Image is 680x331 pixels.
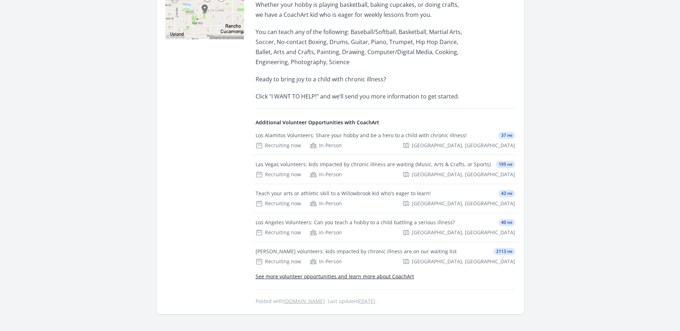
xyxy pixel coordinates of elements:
[256,142,301,149] div: Recruiting now
[496,161,515,168] span: 195 mi
[253,184,518,213] a: Teach your arts or athletic skill to a Willowbrook kid who's eager to learn! 43 mi Recruiting now...
[498,190,515,197] span: 43 mi
[256,1,459,19] span: Whether your hobby is playing basketball, baking cupcakes, or doing crafts, we have a CoachArt ki...
[412,171,515,178] span: [GEOGRAPHIC_DATA], [GEOGRAPHIC_DATA]
[412,229,515,236] span: [GEOGRAPHIC_DATA], [GEOGRAPHIC_DATA]
[310,229,342,236] div: In-Person
[310,200,342,207] div: In-Person
[256,171,301,178] div: Recruiting now
[256,258,301,265] div: Recruiting now
[412,200,515,207] span: [GEOGRAPHIC_DATA], [GEOGRAPHIC_DATA]
[253,155,518,184] a: Las Vegas volunteers: kids impacted by chronic illness are waiting (Music, Arts & Crafts, or Spor...
[256,298,515,304] p: Posted with . Last updated .
[498,132,515,139] span: 37 mi
[284,298,325,304] a: [DOMAIN_NAME]
[253,242,518,271] a: [PERSON_NAME] volunteers: kids impacted by chronic illness are on our waiting list 2113 mi Recrui...
[310,142,342,149] div: In-Person
[256,119,515,126] h4: Additional Volunteer Opportunities with CoachArt
[310,258,342,265] div: In-Person
[256,190,431,197] div: Teach your arts or athletic skill to a Willowbrook kid who's eager to learn!
[256,200,301,207] div: Recruiting now
[256,248,457,255] div: [PERSON_NAME] volunteers: kids impacted by chronic illness are on our waiting list
[256,229,301,236] div: Recruiting now
[412,142,515,149] span: [GEOGRAPHIC_DATA], [GEOGRAPHIC_DATA]
[498,219,515,226] span: 40 mi
[256,219,455,226] div: Los Angeles Volunteers: Can you teach a hobby to a child battling a serious illness?
[256,75,386,83] span: Ready to bring joy to a child with chronic illness?
[253,213,518,242] a: Los Angeles Volunteers: Can you teach a hobby to a child battling a serious illness? 40 mi Recrui...
[310,171,342,178] div: In-Person
[493,248,515,255] span: 2113 mi
[256,92,459,100] span: Click "I WANT TO HELP!" and we’ll send you more information to get started.
[256,161,491,168] div: Las Vegas volunteers: kids impacted by chronic illness are waiting (Music, Arts & Crafts, or Sports)
[253,126,518,155] a: Los Alamitos Volunteers: Share your hobby and be a hero to a child with chronic illness! 37 mi Re...
[256,27,465,67] p: You can teach any of the following: Baseball/Softball, Basketball, Martial Arts, Soccer, No-conta...
[256,132,467,139] div: Los Alamitos Volunteers: Share your hobby and be a hero to a child with chronic illness!
[256,273,414,280] a: See more volunteer opportunities and learn more about CoachArt
[412,258,515,265] span: [GEOGRAPHIC_DATA], [GEOGRAPHIC_DATA]
[359,298,375,304] abbr: Tue, Sep 9, 2025 3:48 PM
